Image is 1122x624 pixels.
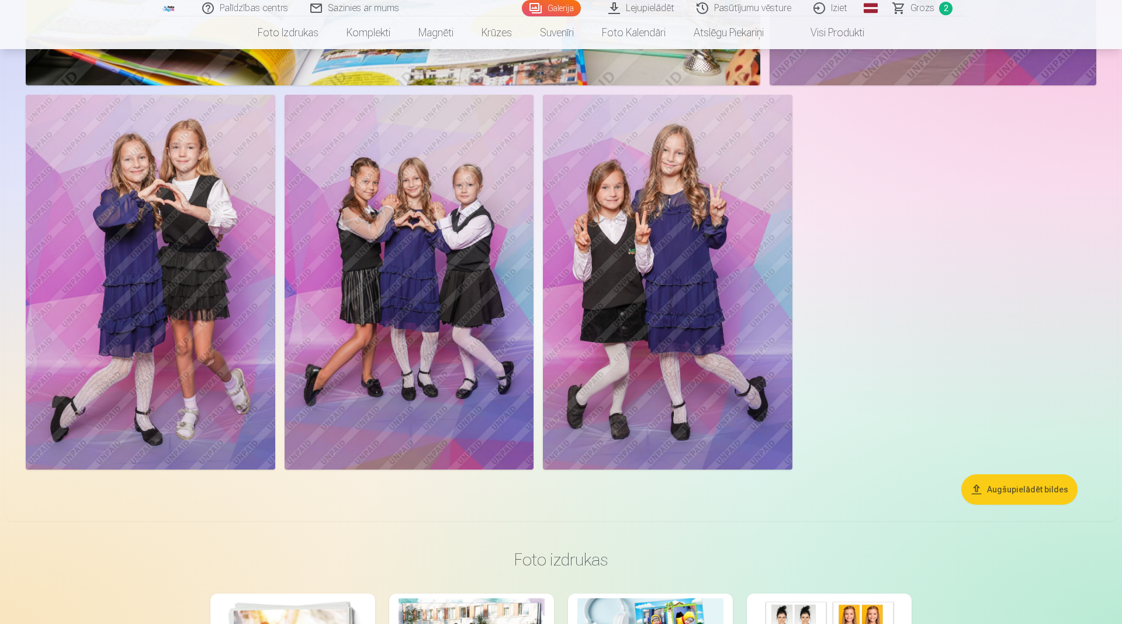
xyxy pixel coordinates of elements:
button: Augšupielādēt bildes [961,474,1078,505]
a: Foto izdrukas [244,16,333,49]
a: Krūzes [467,16,526,49]
a: Magnēti [404,16,467,49]
a: Visi produkti [778,16,878,49]
span: 2 [939,2,953,15]
a: Atslēgu piekariņi [680,16,778,49]
a: Foto kalendāri [588,16,680,49]
h3: Foto izdrukas [220,549,902,570]
span: Grozs [910,1,934,15]
a: Komplekti [333,16,404,49]
a: Suvenīri [526,16,588,49]
img: /fa1 [162,5,175,12]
